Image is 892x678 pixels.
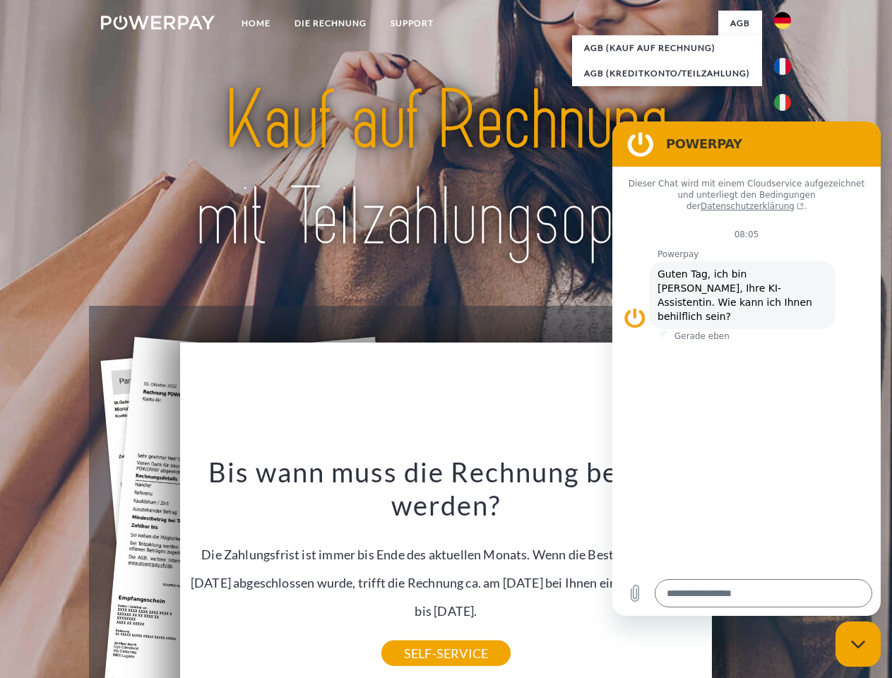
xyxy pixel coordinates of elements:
img: title-powerpay_de.svg [135,68,757,270]
iframe: Messaging-Fenster [612,121,881,616]
img: de [774,12,791,29]
a: Home [230,11,283,36]
iframe: Schaltfläche zum Öffnen des Messaging-Fensters; Konversation läuft [835,621,881,667]
h3: Bis wann muss die Rechnung bezahlt werden? [189,455,704,523]
a: DIE RECHNUNG [283,11,379,36]
a: AGB (Kreditkonto/Teilzahlung) [572,61,762,86]
a: SELF-SERVICE [381,641,511,666]
img: fr [774,58,791,75]
a: SUPPORT [379,11,446,36]
img: logo-powerpay-white.svg [101,16,215,30]
div: Die Zahlungsfrist ist immer bis Ende des aktuellen Monats. Wenn die Bestellung z.B. am [DATE] abg... [189,455,704,653]
img: it [774,94,791,111]
a: AGB (Kauf auf Rechnung) [572,35,762,61]
a: agb [718,11,762,36]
